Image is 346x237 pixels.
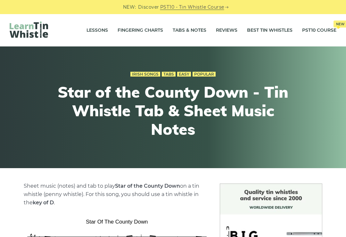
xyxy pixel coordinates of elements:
a: Irish Songs [130,72,160,77]
strong: Star of the County Down [115,183,180,189]
h1: Star of the County Down - Tin Whistle Tab & Sheet Music Notes [55,83,291,138]
a: Lessons [86,22,108,38]
a: PST10 CourseNew [302,22,336,38]
img: LearnTinWhistle.com [10,21,48,38]
strong: key of D [33,200,54,206]
a: Easy [177,72,191,77]
a: Reviews [216,22,237,38]
a: Popular [193,72,216,77]
a: Best Tin Whistles [247,22,292,38]
a: Tabs [162,72,176,77]
a: Fingering Charts [118,22,163,38]
p: Sheet music (notes) and tab to play on a tin whistle (penny whistle). For this song, you should u... [24,182,210,207]
a: Tabs & Notes [173,22,206,38]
